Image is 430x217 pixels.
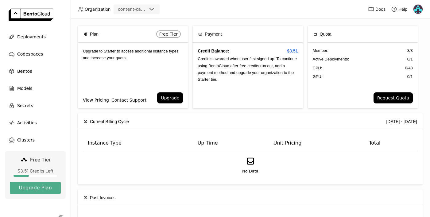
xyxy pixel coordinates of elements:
a: Activities [5,117,66,129]
a: Free Tier$3.51 Credits LeftUpgrade Plan [5,151,66,199]
div: [DATE] - [DATE] [386,118,417,125]
img: logo [9,9,53,21]
span: Upgrade to Starter to access additional instance types and increase your quota. [83,49,178,60]
span: GPU: [313,74,323,80]
button: Request Quota [374,92,413,103]
span: Credit is awarded when user first signed up. To continue using BentoCloud after free credits run ... [198,56,297,82]
div: Help [391,6,408,12]
input: Selected content-capital. [147,6,148,13]
h4: Credit Balance: [198,48,298,54]
a: Docs [368,6,385,12]
span: Quota [320,31,331,37]
span: Payment [205,31,222,37]
th: Up Time [193,135,269,151]
span: Organization [85,6,110,12]
span: Free Tier [30,157,51,163]
span: $3.51 [287,48,298,54]
span: Clusters [17,136,35,144]
a: Models [5,82,66,95]
div: content-capital [118,6,147,12]
a: Clusters [5,134,66,146]
span: Help [398,6,408,12]
span: Member : [313,48,328,54]
span: Plan [90,31,99,37]
button: Upgrade [157,92,183,103]
a: Contact Support [111,97,146,103]
span: 0 / 48 [405,65,413,71]
span: Secrets [17,102,33,109]
a: View Pricing [83,97,109,103]
a: Bentos [5,65,66,77]
span: No Data [242,168,258,174]
a: Deployments [5,31,66,43]
button: Upgrade Plan [10,182,61,194]
th: Total [364,135,418,151]
span: 3 / 3 [407,48,413,54]
span: Codespaces [17,50,43,58]
span: Current Billing Cycle [90,118,129,125]
span: Models [17,85,32,92]
span: Active Deployments : [313,56,349,62]
span: Free Tier [159,32,178,37]
div: $3.51 Credits Left [10,168,61,174]
img: Sunil saini [413,5,423,14]
span: Past Invoices [90,194,115,201]
span: Deployments [17,33,46,41]
span: CPU: [313,65,322,71]
span: Activities [17,119,37,126]
span: 0 / 1 [407,74,413,80]
span: 0 / 1 [407,56,413,62]
th: Unit Pricing [269,135,364,151]
a: Codespaces [5,48,66,60]
span: Docs [375,6,385,12]
th: Instance Type [83,135,193,151]
a: Secrets [5,99,66,112]
span: Bentos [17,68,32,75]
